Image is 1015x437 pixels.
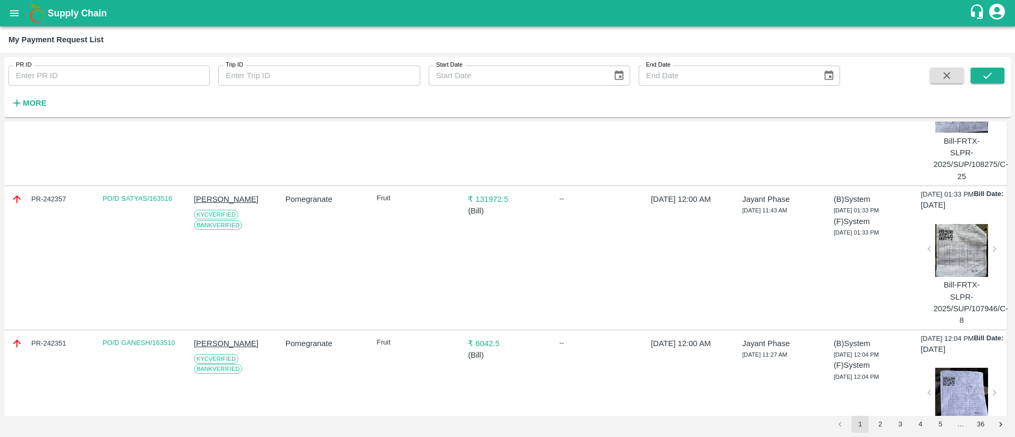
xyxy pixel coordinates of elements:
[468,205,547,217] p: ( Bill )
[892,416,909,433] button: Go to page 3
[992,416,1009,433] button: Go to next page
[921,199,946,211] p: [DATE]
[609,66,629,86] button: Choose date
[834,229,879,236] span: [DATE] 01:33 PM
[2,1,26,25] button: open drawer
[651,193,730,205] p: [DATE] 12:00 AM
[834,351,879,358] span: [DATE] 12:04 PM
[194,364,243,374] span: Bank Verified
[969,4,988,23] div: customer-support
[468,193,547,205] p: ₹ 131972.5
[872,416,889,433] button: Go to page 2
[934,135,990,182] p: Bill-FRTX-SLPR-2025/SUP/108275/C-25
[103,339,175,347] a: PO/D GANESH/163510
[468,338,547,349] p: ₹ 6042.5
[23,99,47,107] strong: More
[218,66,420,86] input: Enter Trip ID
[48,6,969,21] a: Supply Chain
[742,338,821,349] p: Jayant Phase
[16,61,32,69] label: PR ID
[48,8,107,18] b: Supply Chain
[974,333,1003,344] p: Bill Date:
[194,193,273,205] p: [PERSON_NAME]
[639,66,815,86] input: End Date
[11,193,90,205] div: PR-242357
[429,66,605,86] input: Start Date
[651,338,730,349] p: [DATE] 12:00 AM
[377,193,456,203] p: Fruit
[830,416,1011,433] nav: pagination navigation
[468,349,547,361] p: ( Bill )
[988,2,1007,24] div: account of current user
[974,189,1003,200] p: Bill Date:
[819,66,839,86] button: Choose date
[834,216,912,227] p: (F) System
[834,207,879,213] span: [DATE] 01:33 PM
[8,66,210,86] input: Enter PR ID
[852,416,869,433] button: page 1
[8,33,104,47] div: My Payment Request List
[436,61,463,69] label: Start Date
[834,359,912,371] p: (F) System
[377,338,456,348] p: Fruit
[646,61,670,69] label: End Date
[226,61,243,69] label: Trip ID
[194,354,238,364] span: KYC Verified
[921,343,946,355] p: [DATE]
[834,374,879,380] span: [DATE] 12:04 PM
[932,416,949,433] button: Go to page 5
[934,279,990,326] p: Bill-FRTX-SLPR-2025/SUP/107946/C-8
[952,420,969,430] div: …
[834,193,912,205] p: (B) System
[834,338,912,349] p: (B) System
[285,338,364,349] p: Pomegranate
[194,338,273,349] p: [PERSON_NAME]
[103,194,172,202] a: PO/D SATYAS/163516
[8,94,49,112] button: More
[26,3,48,24] img: logo
[559,193,638,204] div: --
[285,193,364,205] p: Pomegranate
[559,338,638,348] div: --
[194,220,243,230] span: Bank Verified
[921,189,1004,327] div: [DATE] 01:33 PM
[742,351,787,358] span: [DATE] 11:27 AM
[972,416,989,433] button: Go to page 36
[742,207,787,213] span: [DATE] 11:43 AM
[912,416,929,433] button: Go to page 4
[11,338,90,349] div: PR-242351
[742,193,821,205] p: Jayant Phase
[194,210,238,219] span: KYC Verified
